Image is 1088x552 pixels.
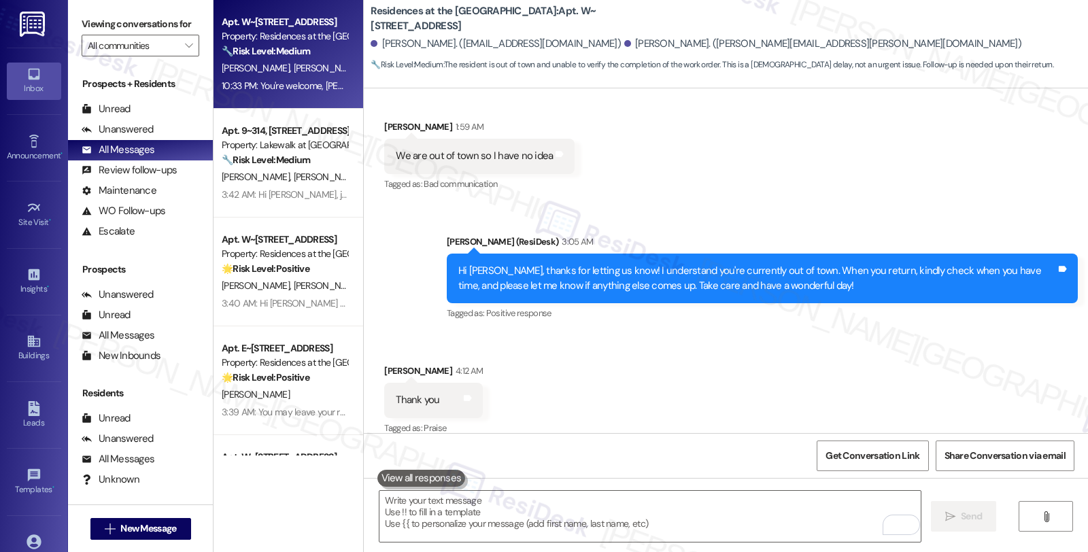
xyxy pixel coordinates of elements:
[120,521,176,536] span: New Message
[624,37,1021,51] div: [PERSON_NAME]. ([PERSON_NAME][EMAIL_ADDRESS][PERSON_NAME][DOMAIN_NAME])
[222,262,309,275] strong: 🌟 Risk Level: Positive
[82,143,154,157] div: All Messages
[222,371,309,383] strong: 🌟 Risk Level: Positive
[452,364,483,378] div: 4:12 AM
[222,138,347,152] div: Property: Lakewalk at [GEOGRAPHIC_DATA]
[7,63,61,99] a: Inbox
[961,509,982,523] span: Send
[294,171,362,183] span: [PERSON_NAME]
[222,62,294,74] span: [PERSON_NAME]
[82,122,154,137] div: Unanswered
[931,501,997,532] button: Send
[47,282,49,292] span: •
[82,411,131,426] div: Unread
[945,511,955,522] i: 
[82,328,154,343] div: All Messages
[817,441,928,471] button: Get Conversation Link
[384,120,575,139] div: [PERSON_NAME]
[945,449,1066,463] span: Share Conversation via email
[7,196,61,233] a: Site Visit •
[384,418,483,438] div: Tagged as:
[447,303,1078,323] div: Tagged as:
[294,62,362,74] span: [PERSON_NAME]
[82,432,154,446] div: Unanswered
[61,149,63,158] span: •
[222,80,396,92] div: 10:33 PM: You're welcome, [PERSON_NAME]!
[20,12,48,37] img: ResiDesk Logo
[396,393,439,407] div: Thank you
[68,77,213,91] div: Prospects + Residents
[82,224,135,239] div: Escalate
[68,262,213,277] div: Prospects
[424,422,446,434] span: Praise
[222,450,347,464] div: Apt. W~[STREET_ADDRESS]
[105,523,115,534] i: 
[82,204,165,218] div: WO Follow-ups
[396,149,553,163] div: We are out of town so I have no idea
[82,102,131,116] div: Unread
[222,154,310,166] strong: 🔧 Risk Level: Medium
[452,120,483,134] div: 1:59 AM
[222,45,310,57] strong: 🔧 Risk Level: Medium
[7,330,61,366] a: Buildings
[82,472,139,487] div: Unknown
[222,247,347,261] div: Property: Residences at the [GEOGRAPHIC_DATA]
[371,4,643,33] b: Residences at the [GEOGRAPHIC_DATA]: Apt. W~[STREET_ADDRESS]
[82,308,131,322] div: Unread
[222,124,347,138] div: Apt. 9~314, [STREET_ADDRESS]
[82,452,154,466] div: All Messages
[558,235,593,249] div: 3:05 AM
[371,58,1053,72] span: : The resident is out of town and unable to verify the completion of the work order. This is a [D...
[82,288,154,302] div: Unanswered
[424,178,497,190] span: Bad communication
[486,307,551,319] span: Positive response
[222,341,347,356] div: Apt. E~[STREET_ADDRESS]
[294,279,387,292] span: [PERSON_NAME] Darko
[68,386,213,400] div: Residents
[371,37,621,51] div: [PERSON_NAME]. ([EMAIL_ADDRESS][DOMAIN_NAME])
[458,264,1056,293] div: Hi [PERSON_NAME], thanks for letting us know! I understand you're currently out of town. When you...
[185,40,192,51] i: 
[222,232,347,247] div: Apt. W~[STREET_ADDRESS]
[7,263,61,300] a: Insights •
[384,174,575,194] div: Tagged as:
[826,449,919,463] span: Get Conversation Link
[447,235,1078,254] div: [PERSON_NAME] (ResiDesk)
[222,388,290,400] span: [PERSON_NAME]
[7,397,61,434] a: Leads
[82,349,160,363] div: New Inbounds
[222,356,347,370] div: Property: Residences at the [GEOGRAPHIC_DATA]
[379,491,921,542] textarea: To enrich screen reader interactions, please activate Accessibility in Grammarly extension settings
[222,15,347,29] div: Apt. W~[STREET_ADDRESS]
[222,279,294,292] span: [PERSON_NAME]
[90,518,191,540] button: New Message
[88,35,177,56] input: All communities
[384,364,483,383] div: [PERSON_NAME]
[52,483,54,492] span: •
[371,59,443,70] strong: 🔧 Risk Level: Medium
[82,184,156,198] div: Maintenance
[82,163,177,177] div: Review follow-ups
[222,29,347,44] div: Property: Residences at the [GEOGRAPHIC_DATA]
[82,14,199,35] label: Viewing conversations for
[49,215,51,225] span: •
[222,188,709,201] div: 3:42 AM: Hi [PERSON_NAME], just checking in to see how you're doing. Please feel free to reach ou...
[222,406,847,418] div: 3:39 AM: You may leave your review at your convenience. I would also appreciate if you could let ...
[7,464,61,500] a: Templates •
[222,171,294,183] span: [PERSON_NAME]
[936,441,1074,471] button: Share Conversation via email
[1041,511,1051,522] i: 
